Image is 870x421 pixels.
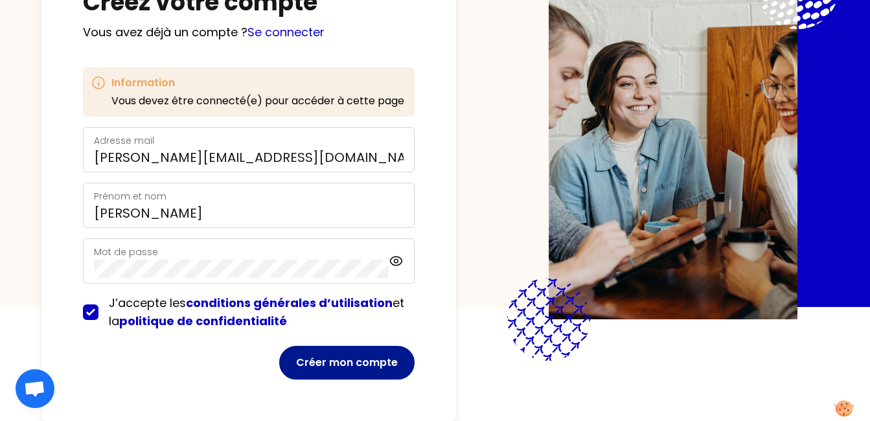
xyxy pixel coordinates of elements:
label: Prénom et nom [94,190,166,203]
a: politique de confidentialité [119,313,287,329]
a: conditions générales d’utilisation [186,295,393,311]
div: Ouvrir le chat [16,369,54,408]
label: Mot de passe [94,245,158,258]
h3: Information [111,75,404,91]
a: Se connecter [247,24,325,40]
p: Vous devez être connecté(e) pour accéder à cette page [111,93,404,109]
button: Créer mon compte [279,346,415,380]
p: Vous avez déjà un compte ? [83,23,415,41]
label: Adresse mail [94,134,154,147]
span: J’accepte les et la [109,295,404,329]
